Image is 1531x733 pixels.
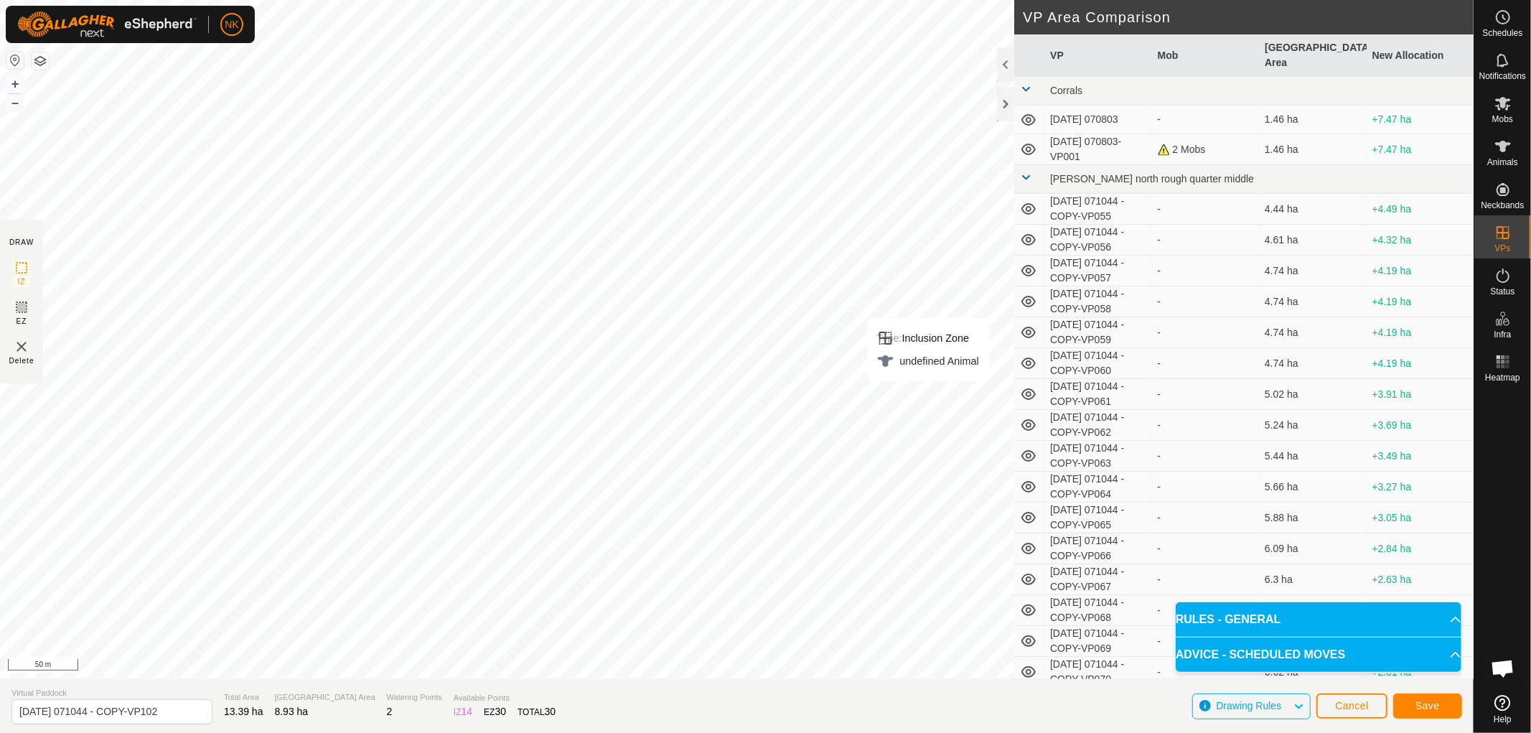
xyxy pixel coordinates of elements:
[1367,286,1474,317] td: +4.19 ha
[1158,263,1253,279] div: -
[518,704,556,719] div: TOTAL
[275,706,309,717] span: 8.93 ha
[1259,564,1366,595] td: 6.3 ha
[1044,533,1151,564] td: [DATE] 071044 - COPY-VP066
[1023,9,1474,26] h2: VP Area Comparison
[17,11,197,37] img: Gallagher Logo
[495,706,507,717] span: 30
[1158,603,1253,618] div: -
[1044,256,1151,286] td: [DATE] 071044 - COPY-VP057
[1367,34,1474,77] th: New Allocation
[1152,34,1259,77] th: Mob
[32,52,49,70] button: Map Layers
[545,706,556,717] span: 30
[1044,379,1151,410] td: [DATE] 071044 - COPY-VP061
[1158,294,1253,309] div: -
[1158,325,1253,340] div: -
[1494,330,1511,339] span: Infra
[1259,503,1366,533] td: 5.88 ha
[1367,106,1474,134] td: +7.47 ha
[1259,286,1366,317] td: 4.74 ha
[1259,194,1366,225] td: 4.44 ha
[18,276,26,287] span: IZ
[1481,647,1525,690] a: Open chat
[1367,441,1474,472] td: +3.49 ha
[1158,572,1253,587] div: -
[1492,115,1513,123] span: Mobs
[1158,541,1253,556] div: -
[1044,34,1151,77] th: VP
[1494,244,1510,253] span: VPs
[1158,418,1253,433] div: -
[1367,595,1474,626] td: +2.86 ha
[1367,317,1474,348] td: +4.19 ha
[225,17,238,32] span: NK
[462,706,473,717] span: 14
[224,706,263,717] span: 13.39 ha
[1481,201,1524,210] span: Neckbands
[1176,611,1281,628] span: RULES - GENERAL
[1259,410,1366,441] td: 5.24 ha
[387,706,393,717] span: 2
[1044,472,1151,503] td: [DATE] 071044 - COPY-VP064
[9,237,34,248] div: DRAW
[1216,700,1281,711] span: Drawing Rules
[1259,256,1366,286] td: 4.74 ha
[1044,657,1151,688] td: [DATE] 071044 - COPY-VP070
[6,75,24,93] button: +
[680,660,734,673] a: Privacy Policy
[1259,34,1366,77] th: [GEOGRAPHIC_DATA] Area
[224,691,263,704] span: Total Area
[1044,286,1151,317] td: [DATE] 071044 - COPY-VP058
[1050,173,1254,185] span: [PERSON_NAME] north rough quarter middle
[13,338,30,355] img: VP
[1158,665,1253,680] div: -
[1158,449,1253,464] div: -
[454,704,472,719] div: IZ
[1259,472,1366,503] td: 5.66 ha
[275,691,375,704] span: [GEOGRAPHIC_DATA] Area
[9,355,34,366] span: Delete
[1176,646,1345,663] span: ADVICE - SCHEDULED MOVES
[1044,503,1151,533] td: [DATE] 071044 - COPY-VP065
[11,687,212,699] span: Virtual Paddock
[1482,29,1522,37] span: Schedules
[1367,256,1474,286] td: +4.19 ha
[1259,106,1366,134] td: 1.46 ha
[1259,317,1366,348] td: 4.74 ha
[1158,387,1253,402] div: -
[1485,373,1520,382] span: Heatmap
[1393,694,1462,719] button: Save
[1044,626,1151,657] td: [DATE] 071044 - COPY-VP069
[1367,134,1474,165] td: +7.47 ha
[1415,700,1440,711] span: Save
[1044,317,1151,348] td: [DATE] 071044 - COPY-VP059
[1044,134,1151,165] td: [DATE] 070803-VP001
[1044,410,1151,441] td: [DATE] 071044 - COPY-VP062
[1044,194,1151,225] td: [DATE] 071044 - COPY-VP055
[17,316,27,327] span: EZ
[751,660,793,673] a: Contact Us
[1367,410,1474,441] td: +3.69 ha
[1367,533,1474,564] td: +2.84 ha
[1259,225,1366,256] td: 4.61 ha
[1158,112,1253,127] div: -
[1259,441,1366,472] td: 5.44 ha
[1259,134,1366,165] td: 1.46 ha
[1158,233,1253,248] div: -
[1487,158,1518,167] span: Animals
[1158,634,1253,649] div: -
[1158,480,1253,495] div: -
[1367,379,1474,410] td: +3.91 ha
[1044,106,1151,134] td: [DATE] 070803
[1158,142,1253,157] div: 2 Mobs
[1494,715,1512,724] span: Help
[1479,72,1526,80] span: Notifications
[6,52,24,69] button: Reset Map
[1050,85,1082,96] span: Corrals
[1176,638,1461,672] p-accordion-header: ADVICE - SCHEDULED MOVES
[1335,700,1369,711] span: Cancel
[1176,602,1461,637] p-accordion-header: RULES - GENERAL
[387,691,442,704] span: Watering Points
[1158,510,1253,526] div: -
